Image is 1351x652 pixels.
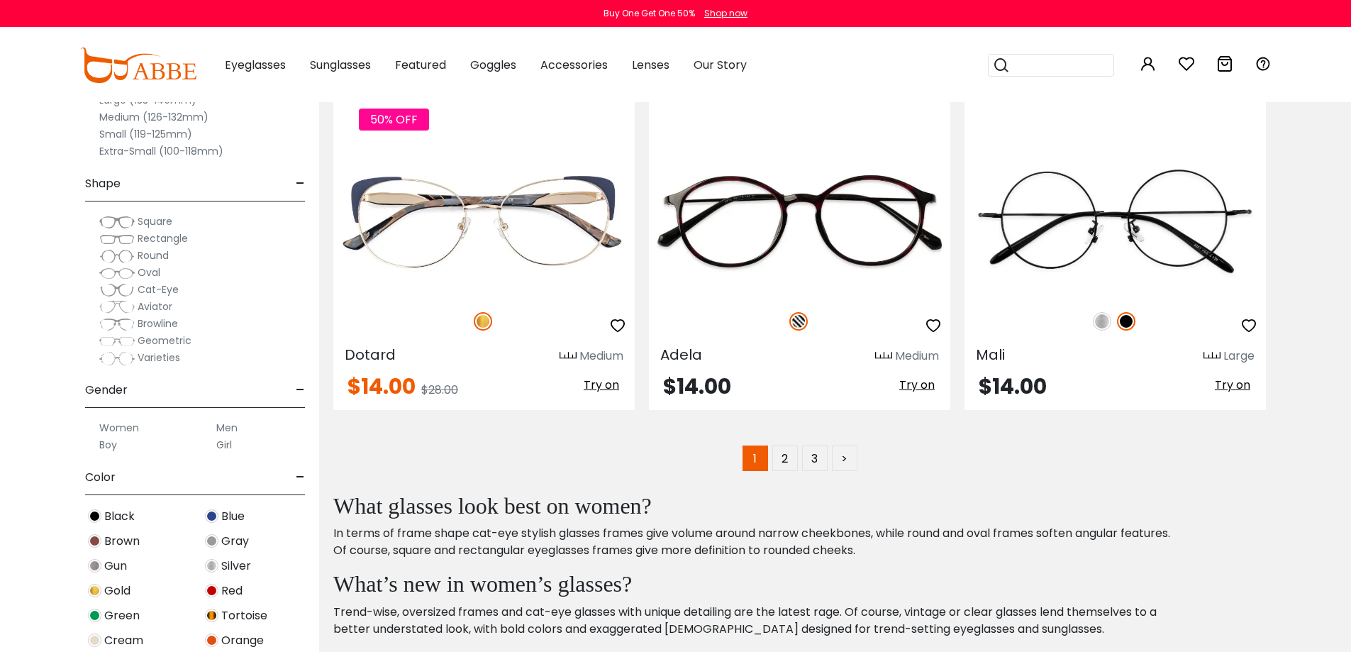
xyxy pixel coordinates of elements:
img: Black [1117,312,1135,331]
span: Gold [104,582,130,599]
img: Gun [88,559,101,573]
img: Silver [1093,312,1111,331]
span: Green [104,607,140,624]
label: Boy [99,436,117,453]
span: Orange [221,632,264,649]
span: Silver [221,558,251,575]
span: Oval [138,265,160,280]
span: Geometric [138,333,191,348]
span: Round [138,248,169,263]
img: Black Mali - Acetate,Metal ,Adjust Nose Pads [964,146,1266,297]
button: Try on [895,376,939,394]
span: Aviator [138,299,172,314]
img: Red [205,584,218,597]
span: Shape [85,167,121,201]
label: Small (119-125mm) [99,126,192,143]
span: Try on [1215,377,1250,393]
span: Red [221,582,243,599]
img: size ruler [1203,351,1221,362]
span: Adela [660,345,702,365]
span: Featured [395,57,446,73]
img: Rectangle.png [99,232,135,246]
span: Dotard [345,345,396,365]
span: Gender [85,373,128,407]
img: Gray [205,534,218,548]
img: Green [88,609,101,622]
span: Rectangle [138,231,188,245]
img: Pattern [789,312,808,331]
span: Varieties [138,350,180,365]
img: Cat-Eye.png [99,283,135,297]
span: Square [138,214,172,228]
img: Square.png [99,215,135,229]
img: Pattern Adela - Combination ,Light Weight [649,146,950,297]
img: Browline.png [99,317,135,331]
span: 50% OFF [359,109,429,131]
img: Tortoise [205,609,218,622]
p: In terms of frame shape cat-eye stylish glasses frames give volume around narrow cheekbones, whil... [333,525,1181,559]
img: Gold [474,312,492,331]
span: Eyeglasses [225,57,286,73]
label: Girl [216,436,232,453]
span: $14.00 [979,371,1047,402]
span: Tortoise [221,607,267,624]
img: Blue [205,509,218,523]
img: Gold [88,584,101,597]
span: Brown [104,533,140,550]
span: $28.00 [421,382,458,398]
span: - [296,167,305,201]
a: 2 [772,446,798,471]
a: Shop now [697,7,747,19]
a: 3 [802,446,828,471]
span: Black [104,508,135,525]
h2: What’s new in women’s glasses? [333,570,1181,597]
button: Try on [579,376,623,394]
img: Gold Dotard - Metal ,Adjust Nose Pads [333,146,635,297]
span: Sunglasses [310,57,371,73]
span: - [296,373,305,407]
img: Orange [205,634,218,647]
span: Cream [104,632,143,649]
span: Our Story [694,57,747,73]
h2: What glasses look best on women? [333,492,1181,519]
div: Medium [895,348,939,365]
span: Goggles [470,57,516,73]
span: Cat-Eye [138,282,179,297]
span: 1 [743,446,768,471]
p: Trend-wise, oversized frames and cat-eye glasses with unique detailing are the latest rage. Of co... [333,604,1181,638]
span: $14.00 [663,371,731,402]
button: Try on [1211,376,1255,394]
a: > [832,446,857,471]
img: abbeglasses.com [80,48,196,83]
span: Try on [899,377,935,393]
img: Black [88,509,101,523]
span: Browline [138,316,178,331]
img: Aviator.png [99,300,135,314]
label: Extra-Small (100-118mm) [99,143,223,160]
div: Large [1223,348,1255,365]
label: Men [216,419,238,436]
span: Gun [104,558,127,575]
img: Round.png [99,249,135,263]
img: size ruler [875,351,892,362]
div: Shop now [704,7,747,20]
span: - [296,460,305,494]
img: Cream [88,634,101,647]
img: Geometric.png [99,334,135,348]
img: size ruler [560,351,577,362]
img: Brown [88,534,101,548]
img: Oval.png [99,266,135,280]
img: Silver [205,559,218,573]
div: Medium [579,348,623,365]
span: Accessories [540,57,608,73]
span: Color [85,460,116,494]
span: Try on [584,377,619,393]
img: Varieties.png [99,351,135,366]
div: Buy One Get One 50% [604,7,695,20]
span: Blue [221,508,245,525]
span: Mali [976,345,1005,365]
span: $14.00 [348,371,416,402]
